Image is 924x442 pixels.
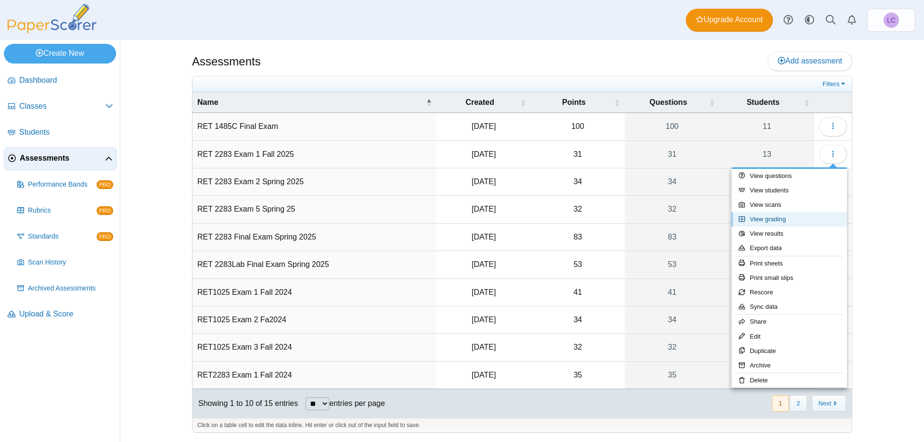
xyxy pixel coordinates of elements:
[731,227,847,241] a: View results
[709,98,715,107] span: Questions : Activate to sort
[192,251,436,278] td: RET 2283Lab Final Exam Spring 2025
[472,371,496,379] time: Sep 7, 2024 at 2:16 PM
[472,177,496,186] time: Feb 16, 2025 at 8:44 PM
[426,98,432,107] span: Name : Activate to invert sorting
[536,97,612,108] span: Points
[19,127,113,138] span: Students
[625,279,719,306] a: 41
[731,329,847,344] a: Edit
[531,251,625,278] td: 53
[4,147,117,170] a: Assessments
[625,168,719,195] a: 34
[820,79,849,89] a: Filters
[884,13,899,28] span: Leah Carlson
[531,196,625,223] td: 32
[625,306,719,333] a: 34
[719,306,814,333] a: 13
[719,224,814,251] a: 12
[625,196,719,223] a: 32
[731,198,847,212] a: View scans
[441,97,518,108] span: Created
[731,373,847,388] a: Delete
[97,180,113,189] span: PRO
[625,224,719,251] a: 83
[719,362,814,389] a: 9
[772,395,789,411] button: 1
[28,180,97,189] span: Performance Bands
[97,206,113,215] span: PRO
[625,141,719,168] a: 31
[4,95,117,118] a: Classes
[192,168,436,196] td: RET 2283 Exam 2 Spring 2025
[28,206,97,215] span: Rubrics
[719,279,814,306] a: 13
[719,196,814,223] a: 12
[13,199,117,222] a: Rubrics PRO
[192,362,436,389] td: RET2283 Exam 1 Fall 2024
[731,358,847,373] a: Archive
[28,232,97,241] span: Standards
[13,277,117,300] a: Archived Assessments
[531,168,625,196] td: 34
[472,316,496,324] time: Oct 6, 2024 at 10:24 PM
[629,97,707,108] span: Questions
[731,212,847,227] a: View grading
[472,343,496,351] time: Oct 28, 2024 at 9:34 AM
[19,75,113,86] span: Dashboard
[472,288,496,296] time: Sep 12, 2024 at 4:29 AM
[841,10,862,31] a: Alerts
[719,113,814,140] a: 11
[790,395,807,411] button: 2
[192,224,436,251] td: RET 2283 Final Exam Spring 2025
[4,4,100,33] img: PaperScorer
[192,196,436,223] td: RET 2283 Exam 5 Spring 25
[719,251,814,278] a: 12
[719,141,814,168] a: 13
[472,233,496,241] time: Apr 25, 2025 at 8:45 AM
[731,183,847,198] a: View students
[19,101,105,112] span: Classes
[28,258,113,267] span: Scan History
[13,225,117,248] a: Standards PRO
[19,309,113,319] span: Upload & Score
[520,98,526,107] span: Created : Activate to sort
[531,362,625,389] td: 35
[13,173,117,196] a: Performance Bands PRO
[531,113,625,140] td: 100
[731,256,847,271] a: Print sheets
[192,141,436,168] td: RET 2283 Exam 1 Fall 2025
[472,122,496,130] time: Aug 9, 2025 at 8:43 AM
[731,300,847,314] a: Sync data
[4,26,100,35] a: PaperScorer
[192,279,436,306] td: RET1025 Exam 1 Fall 2024
[97,232,113,241] span: PRO
[812,395,846,411] button: Next
[778,57,842,65] span: Add assessment
[192,334,436,361] td: RET1025 Exam 3 Fall 2024
[771,395,846,411] nav: pagination
[724,97,802,108] span: Students
[13,251,117,274] a: Scan History
[887,17,896,24] span: Leah Carlson
[472,205,496,213] time: Apr 25, 2025 at 7:09 AM
[531,334,625,361] td: 32
[625,334,719,361] a: 32
[20,153,105,164] span: Assessments
[625,113,719,140] a: 100
[731,285,847,300] a: Rescore
[731,241,847,255] a: Export data
[696,14,763,25] span: Upgrade Account
[731,271,847,285] a: Print small slips
[625,251,719,278] a: 53
[804,98,809,107] span: Students : Activate to sort
[731,344,847,358] a: Duplicate
[625,362,719,389] a: 35
[731,315,847,329] a: Share
[719,334,814,361] a: 10
[472,150,496,158] time: Sep 11, 2025 at 11:01 AM
[192,113,436,140] td: RET 1485C Final Exam
[192,418,852,432] div: Click on a table cell to edit the data inline. Hit enter or click out of the input field to save.
[472,260,496,268] time: Apr 25, 2025 at 12:18 PM
[4,303,117,326] a: Upload & Score
[531,279,625,306] td: 41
